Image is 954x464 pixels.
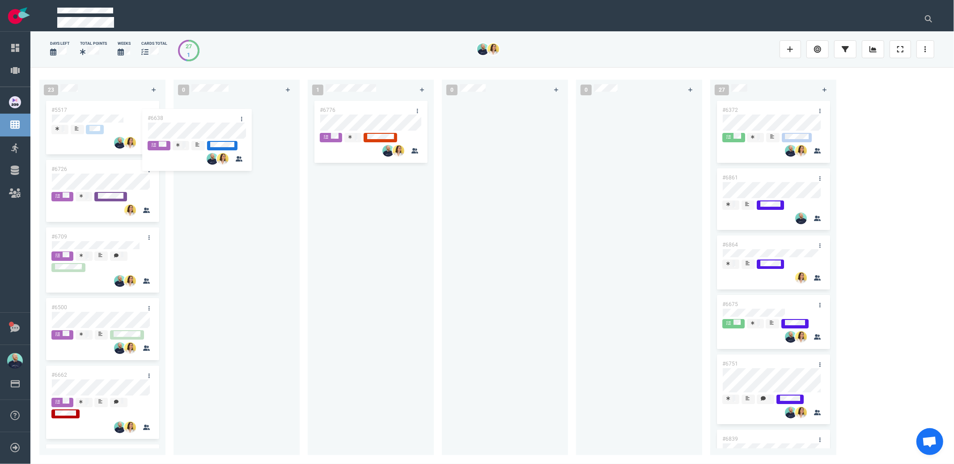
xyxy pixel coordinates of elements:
[795,331,807,343] img: 26
[51,107,67,113] a: #5517
[124,421,136,433] img: 26
[722,361,738,367] a: #6751
[51,234,67,240] a: #6709
[124,204,136,216] img: 26
[795,272,807,284] img: 26
[114,137,126,149] img: 26
[795,145,807,157] img: 26
[785,145,797,157] img: 26
[722,242,738,248] a: #6864
[795,213,807,224] img: 26
[178,85,189,95] span: 0
[114,342,126,354] img: 26
[51,166,67,172] a: #6726
[320,107,335,113] a: #6776
[114,275,126,287] img: 26
[916,428,943,455] div: Ouvrir le chat
[581,85,592,95] span: 0
[114,421,126,433] img: 26
[186,42,192,51] div: 27
[722,301,738,307] a: #6675
[722,175,738,181] a: #6861
[795,407,807,418] img: 26
[488,43,499,55] img: 26
[124,137,136,149] img: 26
[51,304,67,311] a: #6500
[50,41,69,47] div: days left
[722,107,738,113] a: #6372
[393,145,404,157] img: 26
[124,342,136,354] img: 26
[124,275,136,287] img: 26
[80,41,107,47] div: Total Points
[186,51,192,59] div: 1
[51,372,67,378] a: #6662
[312,85,323,95] span: 1
[118,41,131,47] div: Weeks
[785,331,797,343] img: 26
[785,407,797,418] img: 26
[44,85,58,95] span: 23
[477,43,489,55] img: 26
[722,436,738,442] a: #6839
[141,41,167,47] div: cards total
[446,85,458,95] span: 0
[382,145,394,157] img: 26
[715,85,729,95] span: 27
